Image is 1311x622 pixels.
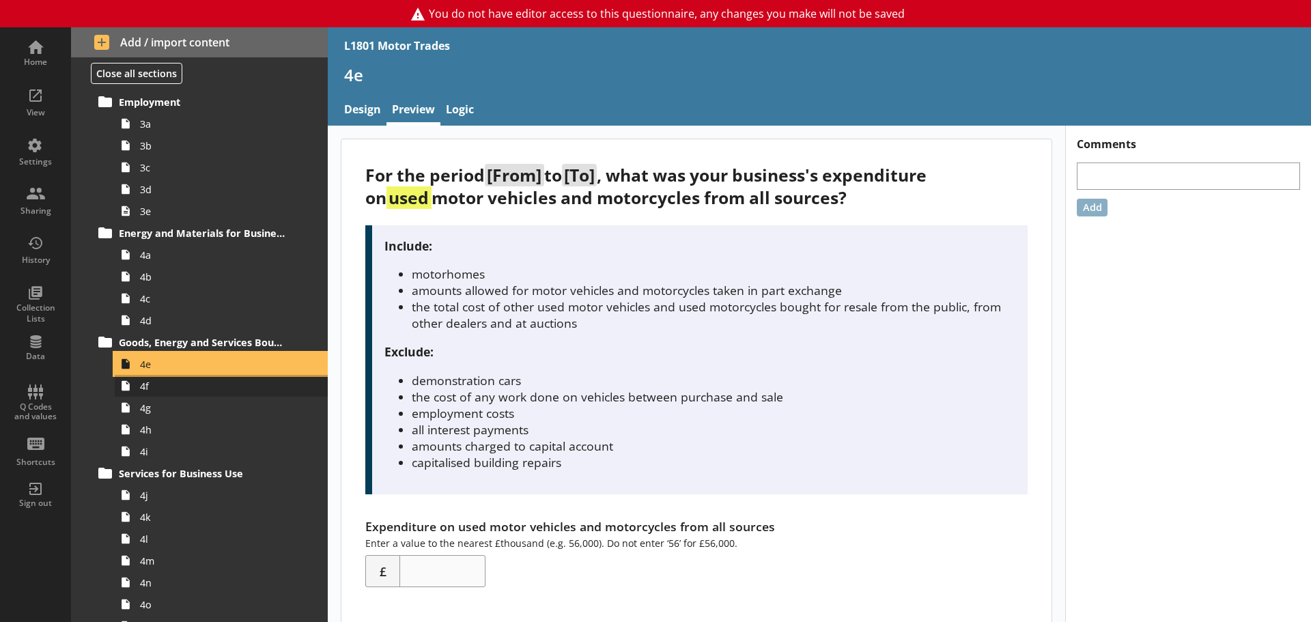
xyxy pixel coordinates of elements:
[344,64,1295,85] h1: 4e
[12,206,59,216] div: Sharing
[140,292,292,305] span: 4c
[562,164,597,186] span: [To]
[115,113,328,135] a: 3a
[115,156,328,178] a: 3c
[115,593,328,615] a: 4o
[12,156,59,167] div: Settings
[140,554,292,567] span: 4m
[115,309,328,331] a: 4d
[115,440,328,462] a: 4i
[339,96,386,126] a: Design
[386,186,431,209] strong: used
[71,27,328,57] button: Add / import content
[140,205,292,218] span: 3e
[91,63,182,84] button: Close all sections
[412,405,1015,421] li: employment costs
[94,331,328,353] a: Goods, Energy and Services Bought for Resale
[115,506,328,528] a: 4k
[94,462,328,484] a: Services for Business Use
[115,550,328,571] a: 4m
[115,353,328,375] a: 4e
[115,375,328,397] a: 4f
[140,117,292,130] span: 3a
[412,438,1015,454] li: amounts charged to capital account
[140,139,292,152] span: 3b
[100,222,328,331] li: Energy and Materials for Business Use4a4b4c4d
[344,38,450,53] div: L1801 Motor Trades
[140,533,292,546] span: 4l
[115,397,328,419] a: 4g
[140,423,292,436] span: 4h
[1066,126,1311,152] h1: Comments
[140,270,292,283] span: 4b
[115,244,328,266] a: 4a
[384,238,432,254] strong: Include:
[115,200,328,222] a: 3e
[12,351,59,362] div: Data
[12,402,59,422] div: Q Codes and values
[94,91,328,113] a: Employment
[119,336,287,349] span: Goods, Energy and Services Bought for Resale
[140,358,292,371] span: 4e
[412,421,1015,438] li: all interest payments
[412,298,1015,331] li: the total cost of other used motor vehicles and used motorcycles bought for resale from the publi...
[119,467,287,480] span: Services for Business Use
[115,528,328,550] a: 4l
[140,249,292,261] span: 4a
[384,343,434,360] strong: Exclude:
[115,571,328,593] a: 4n
[140,511,292,524] span: 4k
[386,96,440,126] a: Preview
[140,445,292,458] span: 4i
[140,401,292,414] span: 4g
[140,314,292,327] span: 4d
[485,164,544,186] span: [From]
[412,388,1015,405] li: the cost of any work done on vehicles between purchase and sale
[440,96,479,126] a: Logic
[115,178,328,200] a: 3d
[115,419,328,440] a: 4h
[12,302,59,324] div: Collection Lists
[119,96,287,109] span: Employment
[115,266,328,287] a: 4b
[94,35,305,50] span: Add / import content
[140,161,292,174] span: 3c
[12,107,59,118] div: View
[12,498,59,509] div: Sign out
[412,454,1015,470] li: capitalised building repairs
[12,457,59,468] div: Shortcuts
[412,372,1015,388] li: demonstration cars
[365,164,1027,209] div: For the period to , what was your business's expenditure on motor vehicles and motorcycles from a...
[115,484,328,506] a: 4j
[94,222,328,244] a: Energy and Materials for Business Use
[115,135,328,156] a: 3b
[12,57,59,68] div: Home
[412,266,1015,282] li: motorhomes
[140,598,292,611] span: 4o
[412,282,1015,298] li: amounts allowed for motor vehicles and motorcycles taken in part exchange
[100,331,328,462] li: Goods, Energy and Services Bought for Resale4e4f4g4h4i
[100,91,328,222] li: Employment3a3b3c3d3e
[119,227,287,240] span: Energy and Materials for Business Use
[140,489,292,502] span: 4j
[12,255,59,266] div: History
[140,380,292,393] span: 4f
[140,183,292,196] span: 3d
[140,576,292,589] span: 4n
[115,287,328,309] a: 4c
